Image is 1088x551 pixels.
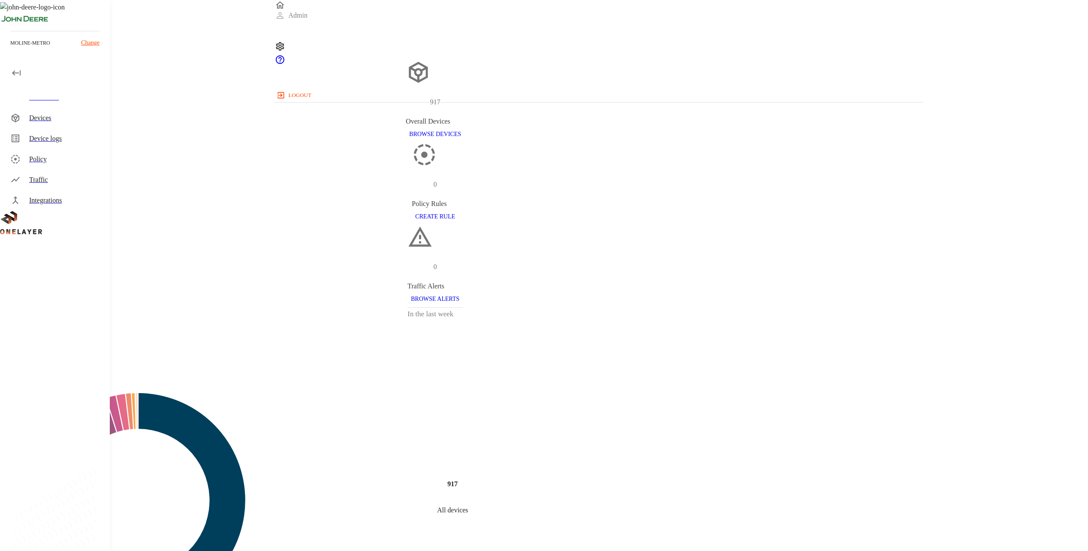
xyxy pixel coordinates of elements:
[406,130,464,137] a: BROWSE DEVICES
[407,291,463,307] button: BROWSE ALERTS
[406,116,464,127] div: Overall Devices
[437,505,468,515] p: All devices
[407,308,463,321] h3: In the last week
[275,59,285,66] a: onelayer-support
[434,262,437,272] p: 0
[447,478,458,489] h4: 917
[434,179,437,190] p: 0
[275,88,315,102] button: logout
[412,209,458,225] button: CREATE RULE
[289,10,307,21] p: Admin
[412,212,458,220] a: CREATE RULE
[407,295,463,302] a: BROWSE ALERTS
[412,199,458,209] div: Policy Rules
[275,88,923,102] a: logout
[275,59,285,66] span: Support Portal
[406,127,464,142] button: BROWSE DEVICES
[407,281,463,291] div: Traffic Alerts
